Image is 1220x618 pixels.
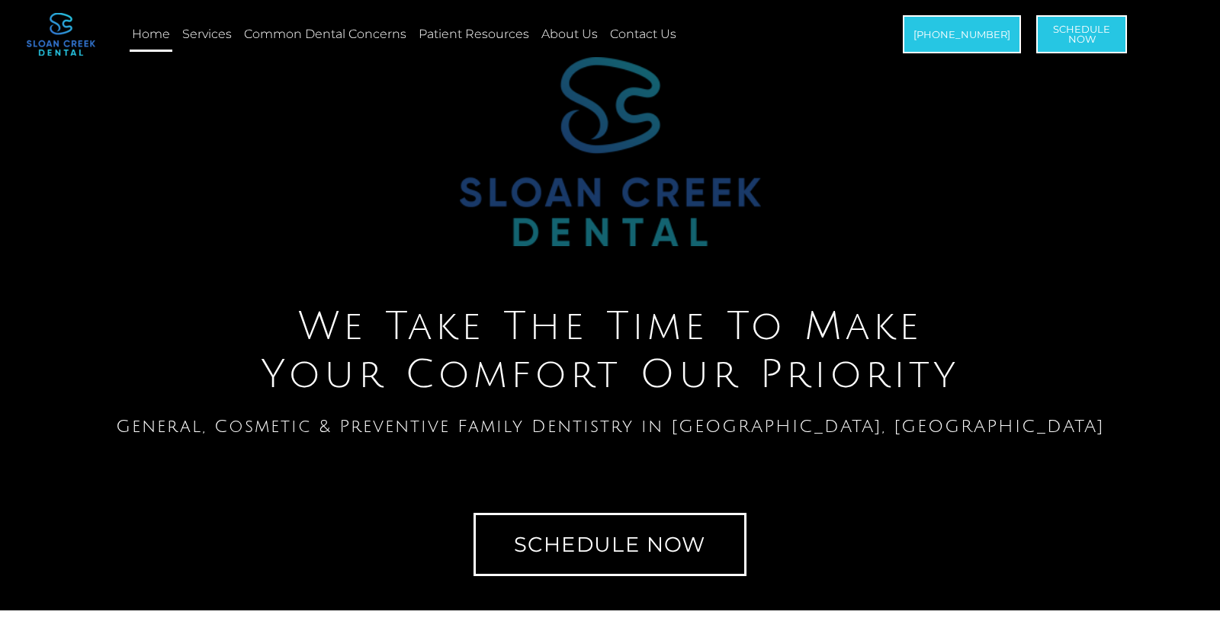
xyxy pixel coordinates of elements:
h1: General, Cosmetic & Preventive Family Dentistry in [GEOGRAPHIC_DATA], [GEOGRAPHIC_DATA] [8,418,1212,435]
a: [PHONE_NUMBER] [903,15,1021,53]
a: Patient Resources [416,17,531,52]
a: About Us [539,17,600,52]
a: Common Dental Concerns [242,17,409,52]
img: logo [27,13,95,56]
a: Home [130,17,172,52]
span: [PHONE_NUMBER] [913,30,1010,40]
nav: Menu [130,17,838,52]
a: Schedule Now [474,513,746,576]
span: Schedule Now [514,534,706,555]
img: Sloan Creek Dental Logo [460,57,761,247]
a: ScheduleNow [1036,15,1127,53]
span: Schedule Now [1053,24,1110,44]
h2: We Take The Time To Make Your Comfort Our Priority [8,303,1212,399]
a: Services [180,17,234,52]
a: Contact Us [608,17,679,52]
